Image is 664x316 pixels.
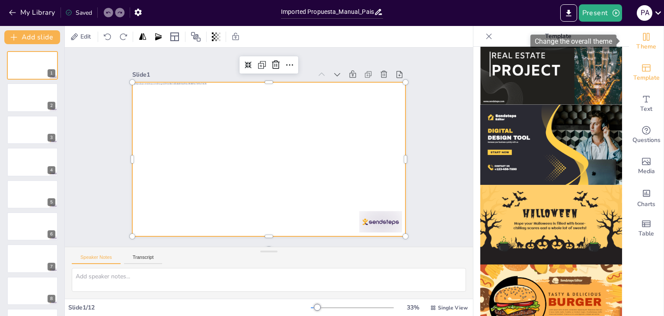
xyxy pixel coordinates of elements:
[7,83,58,112] div: 2
[637,5,652,21] div: P A
[637,4,652,22] button: P A
[68,303,311,312] div: Slide 1 / 12
[7,116,58,144] div: 3
[530,35,616,48] div: Change the overall theme
[4,30,60,44] button: Add slide
[120,64,247,203] div: Slide 1
[629,26,664,57] div: Change the overall theme
[6,6,59,19] button: My Library
[629,88,664,119] div: Add text boxes
[560,4,577,22] button: Export to PowerPoint
[629,57,664,88] div: Add ready made slides
[7,148,58,176] div: 4
[640,104,652,114] span: Text
[281,6,374,18] input: Insert title
[48,166,55,174] div: 4
[438,304,468,311] span: Single View
[79,32,93,41] span: Edit
[480,185,622,265] img: thumb-13.png
[629,182,664,213] div: Add charts and graphs
[496,26,620,47] p: Template
[629,213,664,244] div: Add a table
[402,303,423,312] div: 33 %
[579,4,622,22] button: Present
[168,30,182,44] div: Layout
[629,151,664,182] div: Add images, graphics, shapes or video
[480,25,622,105] img: thumb-11.png
[48,198,55,206] div: 5
[48,263,55,271] div: 7
[48,134,55,142] div: 3
[480,105,622,185] img: thumb-12.png
[636,42,656,52] span: Theme
[629,119,664,151] div: Get real-time input from your audience
[7,277,58,305] div: 8
[638,167,655,176] span: Media
[48,230,55,238] div: 6
[7,244,58,273] div: 7
[632,135,661,145] span: Questions
[48,295,55,303] div: 8
[48,69,55,77] div: 1
[633,73,660,83] span: Template
[637,200,655,209] span: Charts
[638,229,654,239] span: Table
[124,255,163,264] button: Transcript
[7,180,58,209] div: 5
[7,212,58,241] div: 6
[48,102,55,110] div: 2
[65,9,92,17] div: Saved
[72,255,121,264] button: Speaker Notes
[7,51,58,80] div: 1
[191,32,201,42] span: Position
